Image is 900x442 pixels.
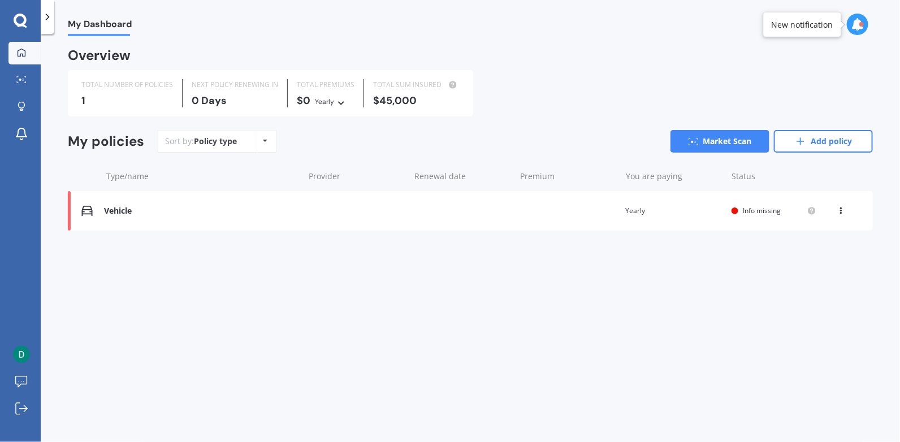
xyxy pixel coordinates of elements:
[194,136,237,147] div: Policy type
[626,171,722,182] div: You are paying
[743,206,781,215] span: Info missing
[106,171,300,182] div: Type/name
[315,96,334,107] div: Yearly
[297,79,354,90] div: TOTAL PREMIUMS
[104,206,298,216] div: Vehicle
[13,346,30,363] img: ACg8ocJjMofOoN-wPwWBporZdbrQvk2Im0kYjTFPFuasYcrpwhFpzA=s96-c
[68,133,144,150] div: My policies
[192,79,278,90] div: NEXT POLICY RENEWING IN
[192,95,278,106] div: 0 Days
[772,19,833,30] div: New notification
[309,171,405,182] div: Provider
[732,171,816,182] div: Status
[414,171,511,182] div: Renewal date
[373,95,460,106] div: $45,000
[81,205,93,216] img: Vehicle
[297,95,354,107] div: $0
[165,136,237,147] div: Sort by:
[373,79,460,90] div: TOTAL SUM INSURED
[68,19,132,34] span: My Dashboard
[774,130,873,153] a: Add policy
[68,50,131,61] div: Overview
[670,130,769,153] a: Market Scan
[81,79,173,90] div: TOTAL NUMBER OF POLICIES
[81,95,173,106] div: 1
[520,171,617,182] div: Premium
[625,205,722,216] div: Yearly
